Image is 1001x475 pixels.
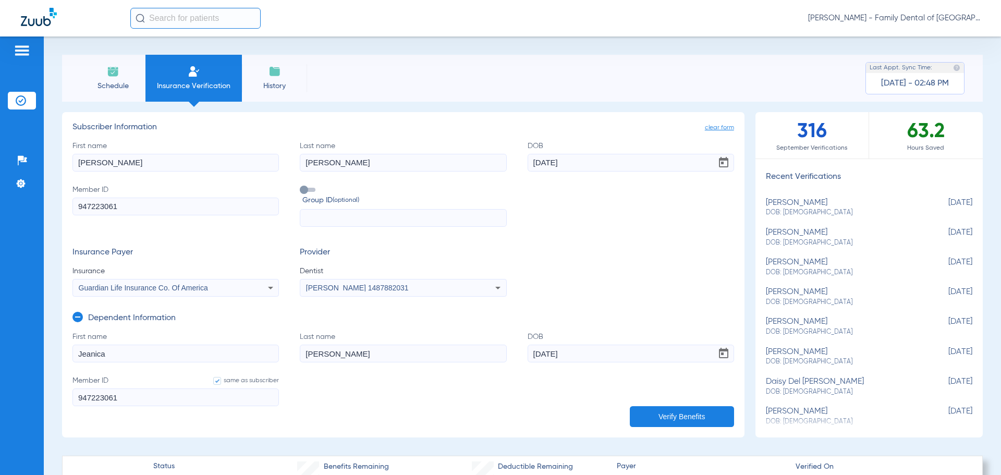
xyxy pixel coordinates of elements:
div: [PERSON_NAME] [766,317,920,336]
small: (optional) [333,195,359,206]
img: History [268,65,281,78]
span: DOB: [DEMOGRAPHIC_DATA] [766,327,920,337]
span: [DATE] [920,377,972,396]
span: clear form [705,123,734,133]
div: [PERSON_NAME] [766,198,920,217]
span: DOB: [DEMOGRAPHIC_DATA] [766,208,920,217]
input: First name [72,345,279,362]
button: Verify Benefits [630,406,734,427]
span: Hours Saved [869,143,983,153]
input: First name [72,154,279,172]
span: Benefits Remaining [324,461,389,472]
input: Member IDsame as subscriber [72,388,279,406]
span: DOB: [DEMOGRAPHIC_DATA] [766,357,920,367]
label: Member ID [72,375,279,406]
span: [DATE] [920,198,972,217]
span: September Verifications [755,143,869,153]
img: Manual Insurance Verification [188,65,200,78]
input: DOBOpen calendar [528,154,734,172]
span: Insurance Verification [153,81,234,91]
span: [PERSON_NAME] - Family Dental of [GEOGRAPHIC_DATA] [808,13,980,23]
div: [PERSON_NAME] [766,287,920,307]
img: last sync help info [953,64,960,71]
span: Last Appt. Sync Time: [870,63,932,73]
div: 316 [755,112,869,159]
label: same as subscriber [203,375,279,386]
span: DOB: [DEMOGRAPHIC_DATA] [766,387,920,397]
div: daisy del [PERSON_NAME] [766,377,920,396]
span: Schedule [88,81,138,91]
img: Zuub Logo [21,8,57,26]
div: [PERSON_NAME] [766,407,920,426]
img: Search Icon [136,14,145,23]
h3: Provider [300,248,506,258]
span: Insurance [72,266,279,276]
h3: Insurance Payer [72,248,279,258]
span: Group ID [302,195,506,206]
span: [DATE] [920,347,972,367]
span: Payer [617,461,787,472]
input: Last name [300,154,506,172]
img: Schedule [107,65,119,78]
span: DOB: [DEMOGRAPHIC_DATA] [766,298,920,307]
span: DOB: [DEMOGRAPHIC_DATA] [766,238,920,248]
label: Last name [300,332,506,362]
span: DOB: [DEMOGRAPHIC_DATA] [766,268,920,277]
label: Last name [300,141,506,172]
span: [DATE] [920,317,972,336]
div: [PERSON_NAME] [766,258,920,277]
div: [PERSON_NAME] [766,228,920,247]
span: [DATE] [920,228,972,247]
button: Open calendar [713,152,734,173]
input: DOBOpen calendar [528,345,734,362]
button: Open calendar [713,343,734,364]
h3: Subscriber Information [72,123,734,133]
img: hamburger-icon [14,44,30,57]
label: DOB [528,332,734,362]
span: [DATE] [920,407,972,426]
span: Deductible Remaining [498,461,573,472]
span: [DATE] [920,287,972,307]
span: Dentist [300,266,506,276]
input: Last name [300,345,506,362]
span: [PERSON_NAME] 1487882031 [306,284,409,292]
input: Search for patients [130,8,261,29]
span: [DATE] [920,258,972,277]
div: 63.2 [869,112,983,159]
span: Guardian Life Insurance Co. Of America [79,284,208,292]
span: [DATE] - 02:48 PM [881,78,949,89]
div: [PERSON_NAME] [766,347,920,367]
label: Member ID [72,185,279,227]
span: Verified On [796,461,966,472]
label: First name [72,332,279,362]
label: First name [72,141,279,172]
h3: Recent Verifications [755,172,983,182]
label: DOB [528,141,734,172]
input: Member ID [72,198,279,215]
span: History [250,81,299,91]
h3: Dependent Information [88,313,176,324]
span: Status [153,461,175,472]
